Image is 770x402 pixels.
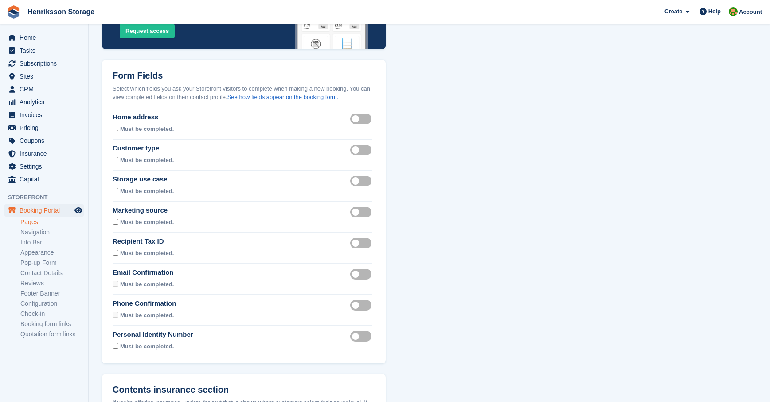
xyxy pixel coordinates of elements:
[20,44,73,57] span: Tasks
[4,32,84,44] a: menu
[4,44,84,57] a: menu
[350,242,375,244] label: Recipient tax id visible
[4,109,84,121] a: menu
[4,83,84,95] a: menu
[20,259,84,267] a: Pop-up Form
[350,149,375,150] label: Customer type visible
[20,134,73,147] span: Coupons
[113,84,375,102] div: Select which fields you ask your Storefront visitors to complete when making a new booking. You c...
[4,96,84,108] a: menu
[120,155,174,165] div: Must be completed.
[24,4,98,19] a: Henriksson Storage
[120,279,174,289] div: Must be completed.
[20,310,84,318] a: Check-in
[20,289,84,298] a: Footer Banner
[113,236,176,247] div: Recipient Tax ID
[350,211,375,213] label: Marketing source visible
[20,122,73,134] span: Pricing
[120,186,174,196] div: Must be completed.
[4,147,84,160] a: menu
[20,320,84,328] a: Booking form links
[729,7,738,16] img: Mikael Holmström
[120,24,175,39] button: Request access
[4,122,84,134] a: menu
[120,217,174,227] div: Must be completed.
[20,173,73,185] span: Capital
[4,70,84,83] a: menu
[20,330,84,339] a: Quotation form links
[120,248,174,258] div: Must be completed.
[739,8,762,16] span: Account
[4,57,84,70] a: menu
[664,7,682,16] span: Create
[120,124,174,134] div: Must be completed.
[20,109,73,121] span: Invoices
[4,204,84,217] a: menu
[708,7,721,16] span: Help
[350,118,375,119] label: Home address visible
[20,204,73,217] span: Booking Portal
[113,385,375,395] h2: Contents insurance section
[20,96,73,108] span: Analytics
[120,341,174,351] div: Must be completed.
[113,174,176,185] div: Storage use case
[227,94,339,100] a: See how fields appear on the booking form.
[20,160,73,173] span: Settings
[113,112,176,122] div: Home address
[20,83,73,95] span: CRM
[20,269,84,277] a: Contact Details
[7,5,20,19] img: stora-icon-8386f47178a22dfd0bd8f6a31ec36ba5ce8667c1dd55bd0f319d3a0aa187defe.svg
[4,160,84,173] a: menu
[20,228,84,236] a: Navigation
[8,193,88,202] span: Storefront
[4,173,84,185] a: menu
[20,300,84,308] a: Configuration
[350,273,375,275] label: Email confirmation required
[20,147,73,160] span: Insurance
[350,335,375,337] label: Sweden ssn visible
[113,205,176,216] div: Marketing source
[20,279,84,288] a: Reviews
[20,32,73,44] span: Home
[113,268,176,278] div: Email Confirmation
[4,134,84,147] a: menu
[20,238,84,247] a: Info Bar
[350,304,375,306] label: Phone confirmation required
[20,70,73,83] span: Sites
[73,205,84,216] a: Preview store
[20,218,84,226] a: Pages
[113,71,375,81] h2: Form Fields
[20,57,73,70] span: Subscriptions
[113,143,176,154] div: Customer type
[113,299,176,309] div: Phone Confirmation
[20,248,84,257] a: Appearance
[350,180,375,181] label: Storage use case visible
[113,330,193,340] div: Personal Identity Number
[120,310,174,320] div: Must be completed.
